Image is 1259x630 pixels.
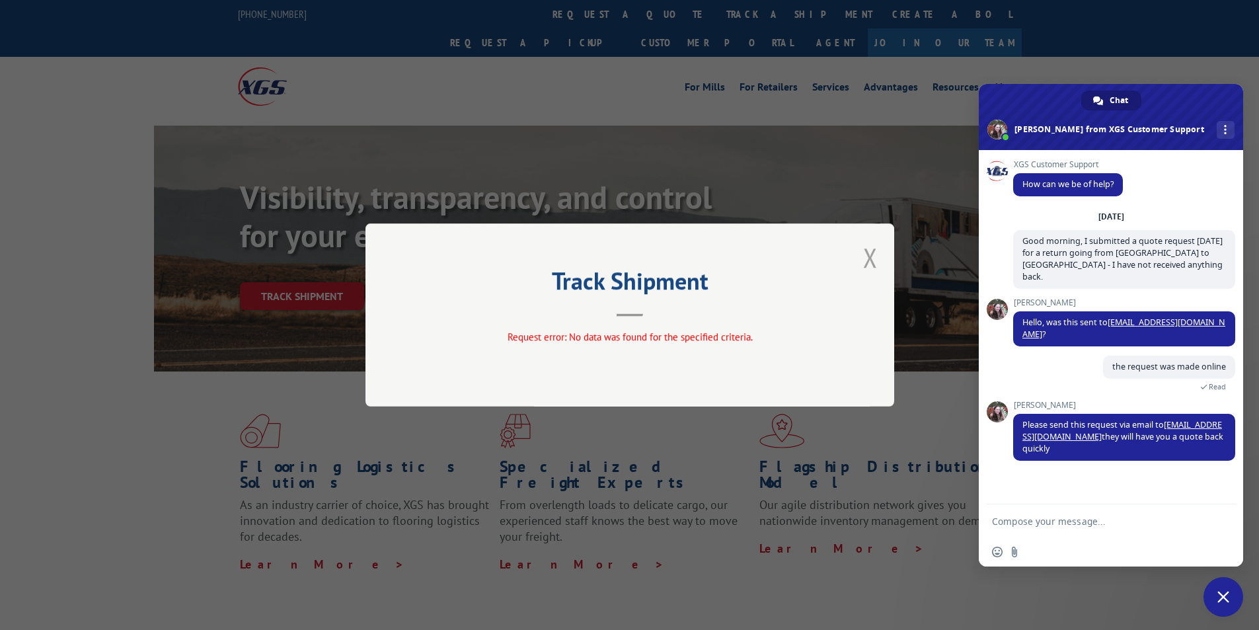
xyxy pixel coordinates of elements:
[863,240,878,275] button: Close modal
[1022,419,1222,442] a: [EMAIL_ADDRESS][DOMAIN_NAME]
[1081,91,1141,110] div: Chat
[1022,178,1114,190] span: How can we be of help?
[992,516,1201,528] textarea: Compose your message...
[1022,317,1225,340] span: Hello, was this sent to ?
[992,547,1003,557] span: Insert an emoji
[507,331,752,343] span: Request error: No data was found for the specified criteria.
[1098,213,1124,221] div: [DATE]
[1022,235,1223,282] span: Good morning, I submitted a quote request [DATE] for a return going from [GEOGRAPHIC_DATA] to [GE...
[1013,298,1235,307] span: [PERSON_NAME]
[1112,361,1226,372] span: the request was made online
[1209,382,1226,391] span: Read
[1022,419,1223,454] span: Please send this request via email to they will have you a quote back quickly
[1009,547,1020,557] span: Send a file
[1217,121,1235,139] div: More channels
[1013,401,1235,410] span: [PERSON_NAME]
[1110,91,1128,110] span: Chat
[1203,577,1243,617] div: Close chat
[1022,317,1225,340] a: [EMAIL_ADDRESS][DOMAIN_NAME]
[1013,160,1123,169] span: XGS Customer Support
[432,272,828,297] h2: Track Shipment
